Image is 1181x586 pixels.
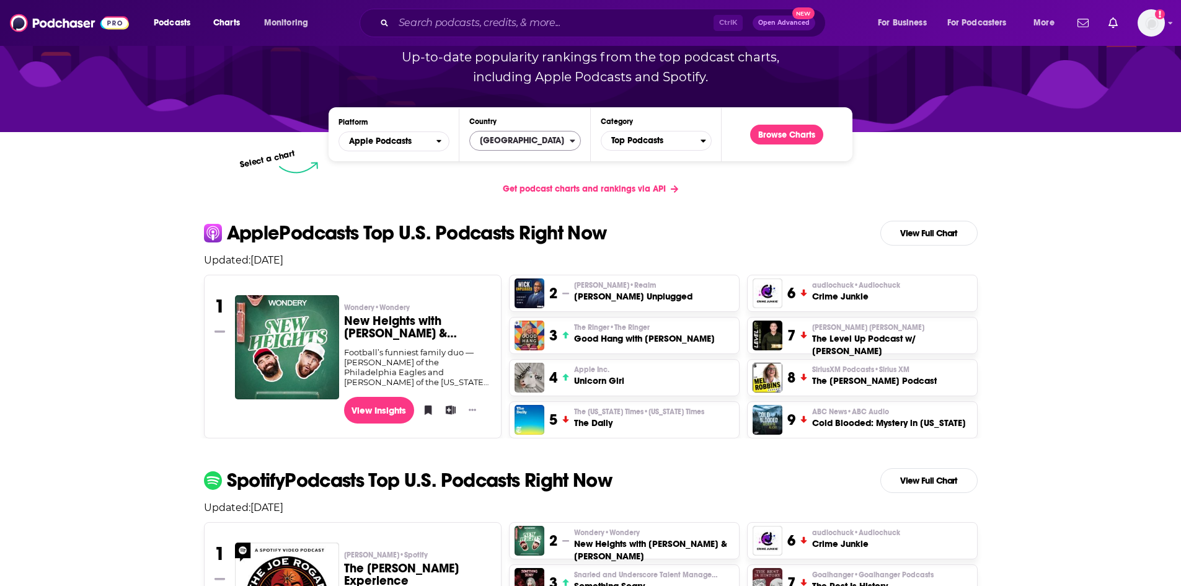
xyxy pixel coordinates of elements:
[1073,12,1094,33] a: Show notifications dropdown
[574,570,723,580] p: Snarled and Underscore Talent Management • Studio 71
[878,14,927,32] span: For Business
[574,538,733,562] h3: New Heights with [PERSON_NAME] & [PERSON_NAME]
[10,11,129,35] a: Podchaser - Follow, Share and Rate Podcasts
[609,323,650,332] span: • The Ringer
[239,148,296,170] p: Select a chart
[574,528,733,538] p: Wondery • Wondery
[574,417,704,429] h3: The Daily
[213,14,240,32] span: Charts
[1138,9,1165,37] button: Show profile menu
[574,528,640,538] span: Wondery
[344,303,491,313] p: Wondery • Wondery
[515,405,544,435] img: The Daily
[574,322,650,332] span: The Ringer
[753,526,782,556] img: Crime Junkie
[812,322,971,332] p: Paul Alex Espinoza
[441,401,454,419] button: Add to List
[601,131,712,151] button: Categories
[204,471,222,489] img: spotify Icon
[574,322,715,345] a: The Ringer•The RingerGood Hang with [PERSON_NAME]
[874,365,909,374] span: • Sirius XM
[854,570,934,579] span: • Goalhanger Podcasts
[264,14,308,32] span: Monitoring
[812,407,889,417] span: ABC News
[194,254,988,266] p: Updated: [DATE]
[812,290,900,303] h3: Crime Junkie
[349,137,412,146] span: Apple Podcasts
[344,315,491,340] h3: New Heights with [PERSON_NAME] & [PERSON_NAME]
[515,321,544,350] a: Good Hang with Amy Poehler
[787,284,795,303] h3: 6
[549,326,557,345] h3: 3
[1138,9,1165,37] img: User Profile
[344,303,410,313] span: Wondery
[464,404,481,416] button: Show More Button
[880,468,978,493] a: View Full Chart
[493,174,688,204] a: Get podcast charts and rankings via API
[574,365,624,387] a: Apple Inc.Unicorn Girl
[574,280,692,290] p: Mick Hunt • Realm
[753,405,782,435] a: Cold Blooded: Mystery in Alaska
[574,290,692,303] h3: [PERSON_NAME] Unplugged
[549,531,557,550] h3: 2
[574,570,723,580] span: Snarled and Underscore Talent Management
[812,322,924,332] span: [PERSON_NAME] [PERSON_NAME]
[515,278,544,308] a: Mick Unplugged
[812,365,937,375] p: SiriusXM Podcasts • Sirius XM
[812,570,934,580] p: Goalhanger • Goalhanger Podcasts
[847,407,889,416] span: • ABC Audio
[574,280,692,303] a: [PERSON_NAME]•Realm[PERSON_NAME] Unplugged
[227,471,613,491] p: Spotify Podcasts Top U.S. Podcasts Right Now
[812,528,900,550] a: audiochuck•AudiochuckCrime Junkie
[338,131,449,151] button: open menu
[574,322,715,332] p: The Ringer • The Ringer
[515,526,544,556] img: New Heights with Jason & Travis Kelce
[574,407,704,417] span: The [US_STATE] Times
[753,363,782,393] a: The Mel Robbins Podcast
[812,280,900,290] span: audiochuck
[787,368,795,387] h3: 8
[574,407,704,429] a: The [US_STATE] Times•[US_STATE] TimesThe Daily
[854,281,900,290] span: • Audiochuck
[344,397,414,424] a: View Insights
[574,332,715,345] h3: Good Hang with [PERSON_NAME]
[812,280,900,303] a: audiochuck•AudiochuckCrime Junkie
[601,130,701,151] span: Top Podcasts
[812,407,966,417] p: ABC News • ABC Audio
[374,303,410,312] span: • Wondery
[154,14,190,32] span: Podcasts
[344,550,428,560] span: [PERSON_NAME]
[470,130,569,151] span: [GEOGRAPHIC_DATA]
[812,280,900,290] p: audiochuck • Audiochuck
[419,401,431,419] button: Bookmark Podcast
[344,347,491,387] div: Football’s funniest family duo — [PERSON_NAME] of the Philadelphia Eagles and [PERSON_NAME] of th...
[549,368,557,387] h3: 4
[812,365,937,387] a: SiriusXM Podcasts•Sirius XMThe [PERSON_NAME] Podcast
[854,528,900,537] span: • Audiochuck
[574,407,704,417] p: The New York Times • New York Times
[750,125,823,144] button: Browse Charts
[604,528,640,537] span: • Wondery
[378,47,804,87] p: Up-to-date popularity rankings from the top podcast charts, including Apple Podcasts and Spotify.
[753,278,782,308] img: Crime Junkie
[787,531,795,550] h3: 6
[235,295,339,399] a: New Heights with Jason & Travis Kelce
[812,538,900,550] h3: Crime Junkie
[1025,13,1070,33] button: open menu
[344,550,491,560] p: Joe Rogan • Spotify
[812,407,966,429] a: ABC News•ABC AudioCold Blooded: Mystery in [US_STATE]
[869,13,942,33] button: open menu
[1033,14,1055,32] span: More
[939,13,1025,33] button: open menu
[880,221,978,246] a: View Full Chart
[515,363,544,393] img: Unicorn Girl
[714,15,743,31] span: Ctrl K
[469,131,580,151] button: Countries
